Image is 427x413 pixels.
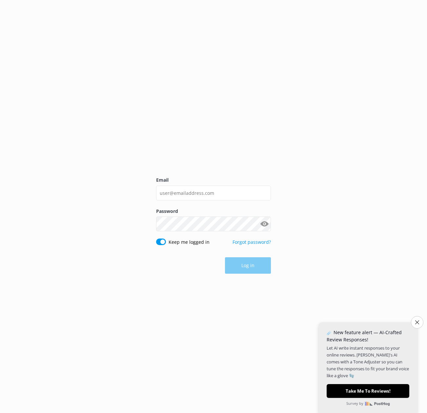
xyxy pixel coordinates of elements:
[258,218,271,231] button: Show password
[156,208,271,215] label: Password
[233,239,271,245] a: Forgot password?
[156,176,271,184] label: Email
[156,186,271,200] input: user@emailaddress.com
[169,239,210,246] label: Keep me logged in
